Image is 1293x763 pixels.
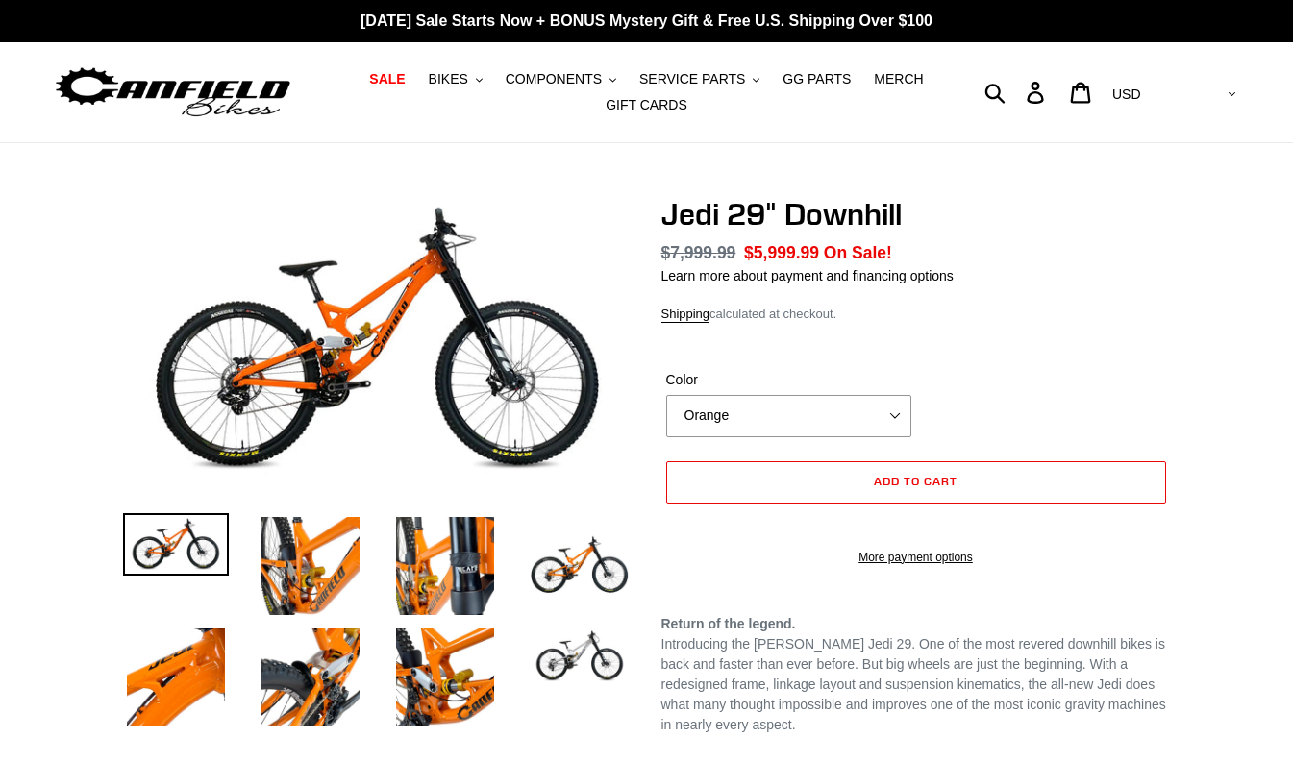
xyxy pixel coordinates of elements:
a: GIFT CARDS [596,92,697,118]
span: SERVICE PARTS [639,71,745,87]
span: Add to cart [874,474,957,488]
p: Introducing the [PERSON_NAME] Jedi 29. One of the most revered downhill bikes is back and faster ... [661,614,1171,735]
span: On Sale! [824,240,892,265]
img: Load image into Gallery viewer, Jedi 29&quot; Downhill [527,625,633,687]
img: Load image into Gallery viewer, Jedi 29&quot; Downhill [258,513,363,619]
button: BIKES [419,66,492,92]
label: Color [666,370,911,390]
img: Load image into Gallery viewer, Jedi 29&quot; Downhill [123,625,229,730]
span: GIFT CARDS [606,97,687,113]
img: Load image into Gallery viewer, Jedi 29&quot; Downhill [392,625,498,730]
span: $5,999.99 [744,243,819,262]
span: SALE [369,71,405,87]
div: calculated at checkout. [661,305,1171,324]
button: Add to cart [666,461,1166,504]
span: GG PARTS [783,71,851,87]
button: SERVICE PARTS [630,66,769,92]
span: MERCH [874,71,923,87]
a: MERCH [864,66,932,92]
img: Load image into Gallery viewer, Jedi 29&quot; Downhill [258,625,363,730]
a: Learn more about payment and financing options [661,268,954,283]
span: BIKES [429,71,468,87]
img: Load image into Gallery viewer, Jedi 29&quot; Downhill [527,513,633,619]
button: COMPONENTS [496,66,626,92]
img: Load image into Gallery viewer, Jedi 29&quot; Downhill [392,513,498,619]
h1: Jedi 29" Downhill [661,196,1171,233]
a: GG PARTS [773,66,860,92]
s: $7,999.99 [661,243,736,262]
b: Return of the legend. [661,616,796,631]
span: COMPONENTS [506,71,602,87]
a: Shipping [661,307,710,323]
img: Canfield Bikes [53,62,293,123]
a: More payment options [666,549,1166,566]
img: Load image into Gallery viewer, Jedi 29&quot; Downhill [123,513,229,576]
a: SALE [360,66,414,92]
